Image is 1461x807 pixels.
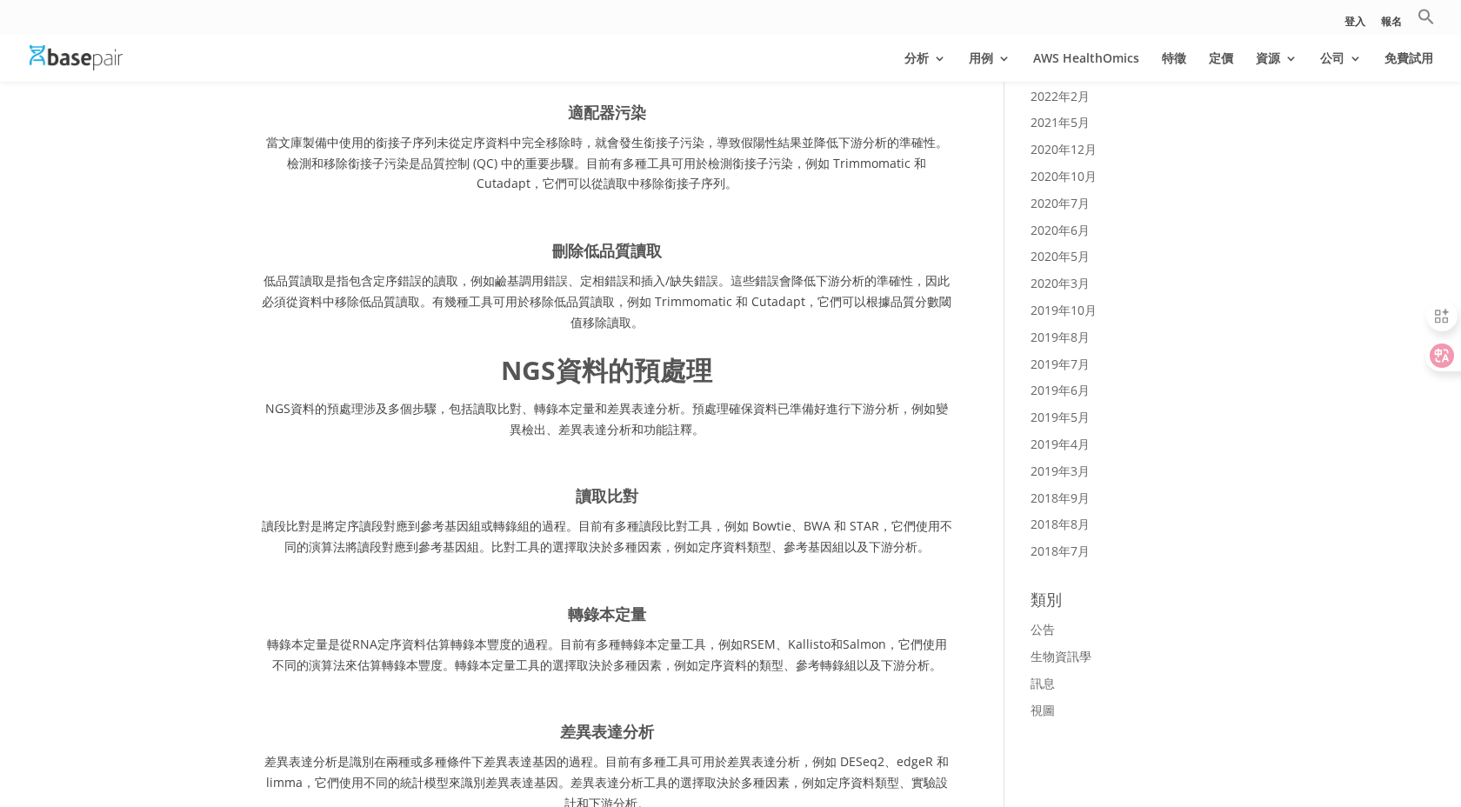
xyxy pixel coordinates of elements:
[1031,702,1055,718] a: 視圖
[1162,52,1186,82] a: 特徵
[1031,329,1090,345] a: 2019年8月
[1031,516,1090,532] a: 2018年8月
[969,52,1011,82] a: 用例
[1031,114,1090,130] a: 2021年5月
[1031,275,1090,291] a: 2020年3月
[1031,621,1055,637] a: 公告
[1209,52,1233,82] a: 定價
[1320,52,1362,82] a: 公司
[266,134,948,192] font: 當文庫製備中使用的銜接子序列未從定序資料中完全移除時，就會發生銜接子污染，導致假陽性結果並降低下游分析的準確性。檢測和移除銜接子污染是品質控制 (QC) 中的重要步驟。目前有多種工具可用於檢測銜...
[1031,302,1097,318] a: 2019年10月
[265,400,948,437] font: NGS資料的預處理涉及多個步驟，包括讀取比對、轉錄本定量和差異表達分析。預處理確保資料已準備好進行下游分析，例如變異檢出、差異表達分析和功能註釋。
[1033,50,1139,66] font: AWS HealthOmics
[1031,490,1090,506] a: 2018年9月
[1031,409,1090,425] a: 2019年5月
[1031,222,1090,238] a: 2020年6月
[1033,52,1139,82] a: AWS HealthOmics
[904,52,946,82] a: 分析
[904,50,929,66] font: 分析
[1418,8,1435,35] a: 搜尋圖示連結
[1031,382,1090,398] a: 2019年6月
[1031,648,1091,664] a: 生物資訊學
[969,50,993,66] font: 用例
[1031,543,1090,559] a: 2018年7月
[1344,14,1365,29] font: 登入
[262,272,951,330] font: 低品質讀取是指包含定序錯誤的讀取，例如鹼基調用錯誤、定相錯誤和插入/缺失錯誤。這些錯誤會降低下游分析的準確性，因此必須從資料中移除低品質讀取。有幾種工具可用於移除低品質讀取，例如 Trimmom...
[1031,589,1062,610] font: 類別
[1031,356,1090,372] a: 2019年7月
[576,485,638,506] font: 讀取比對
[1031,436,1090,452] a: 2019年4月
[267,636,947,673] font: 轉錄本定量是從RNA定序資料估算轉錄本豐度的過程。目前有多種轉錄本定量工具，例如RSEM、Kallisto和Salmon，它們使用不同的演算法來估算轉錄本豐度。轉錄本定量工具的選擇取決於多種因素...
[1344,17,1365,35] a: 登入
[1031,168,1097,184] a: 2020年10月
[1209,50,1233,66] font: 定價
[1381,14,1402,29] font: 報名
[560,721,654,742] font: 差異表達分析
[1320,50,1344,66] font: 公司
[1256,52,1298,82] a: 資源
[1031,675,1055,691] a: 訊息
[1381,17,1402,35] a: 報名
[1418,8,1435,25] svg: 搜尋
[1384,50,1433,66] font: 免費試用
[1031,463,1090,479] a: 2019年3月
[1031,248,1090,264] a: 2020年5月
[1031,88,1090,104] a: 2022年2月
[1162,50,1186,66] font: 特徵
[1384,52,1433,82] a: 免費試用
[1256,50,1280,66] font: 資源
[1031,141,1097,157] a: 2020年12月
[30,45,123,70] img: 鹼基對
[501,352,712,388] font: NGS資料的預處理
[262,517,952,555] font: 讀段比對是將定序讀段對應到參考基因組或轉錄組的過程。目前有多種讀段比對工具，例如 Bowtie、BWA 和 STAR，它們使用不同的演算法將讀段對應到參考基因組。比對工具的選擇取決於多種因素，例...
[568,604,646,624] font: 轉錄本定量
[552,240,662,261] font: 刪除低品質讀取
[568,102,646,123] font: 適配器污染
[1031,195,1090,211] a: 2020年7月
